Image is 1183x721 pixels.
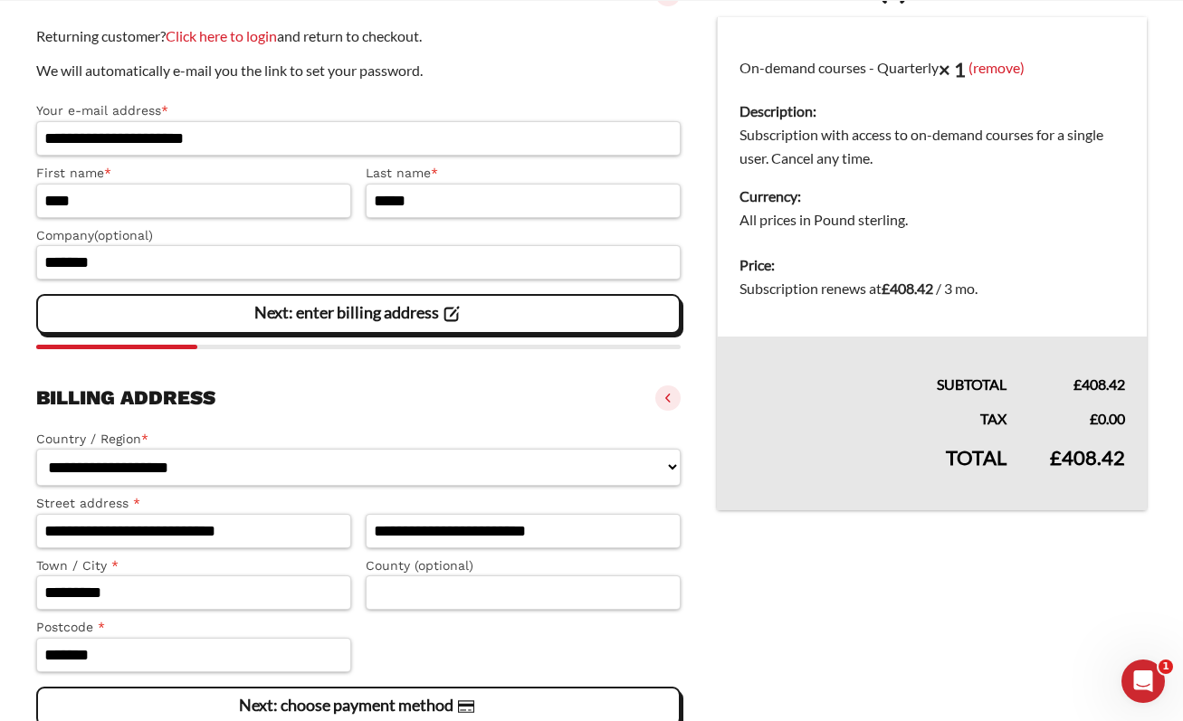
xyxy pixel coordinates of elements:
span: 1 [1159,659,1173,674]
th: Subtotal [718,337,1028,396]
span: £ [1090,410,1098,427]
span: / 3 mo [936,280,975,297]
dt: Description: [739,100,1125,123]
dd: Subscription with access to on-demand courses for a single user. Cancel any time. [739,123,1125,170]
label: Postcode [36,617,351,638]
dd: All prices in Pound sterling. [739,208,1125,232]
label: Company [36,225,681,246]
span: £ [1050,445,1062,470]
a: (remove) [968,58,1025,75]
dt: Currency: [739,185,1125,208]
bdi: 408.42 [1050,445,1125,470]
bdi: 408.42 [882,280,933,297]
label: County [366,555,681,576]
label: First name [36,163,351,184]
span: (optional) [415,558,473,573]
span: Subscription renews at . [739,280,978,297]
label: Last name [366,163,681,184]
a: Click here to login [166,27,277,44]
label: Town / City [36,555,351,576]
span: (optional) [94,228,153,242]
p: We will automatically e-mail you the link to set your password. [36,59,681,82]
p: Returning customer? and return to checkout. [36,24,681,48]
label: Country / Region [36,429,681,450]
span: £ [882,280,890,297]
span: £ [1073,375,1082,393]
strong: × 1 [939,57,966,81]
iframe: Intercom live chat [1121,659,1165,703]
label: Street address [36,493,351,514]
td: On-demand courses - Quarterly [718,17,1147,243]
dt: Price: [739,253,1125,277]
bdi: 408.42 [1073,375,1125,393]
th: Total [718,431,1028,510]
th: Tax [718,396,1028,431]
vaadin-button: Next: enter billing address [36,294,681,334]
label: Your e-mail address [36,100,681,121]
h3: Billing address [36,385,215,411]
bdi: 0.00 [1090,410,1125,427]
